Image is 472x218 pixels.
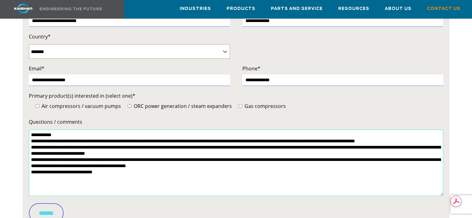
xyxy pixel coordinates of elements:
[227,0,255,17] a: Products
[180,5,211,12] span: Industries
[338,0,369,17] a: Resources
[385,5,411,12] span: About Us
[128,104,132,108] input: ORC power generation / steam expanders
[242,64,443,73] label: Phone*
[385,0,411,17] a: About Us
[271,0,323,17] a: Parts and Service
[338,5,369,12] span: Resources
[40,103,121,109] span: Air compressors / vacuum pumps
[227,5,255,12] span: Products
[29,118,443,126] label: Questions / comments
[29,91,443,100] label: Primary product(s) interested in (select one)*
[35,104,39,108] input: Air compressors / vacuum pumps
[133,103,232,109] span: ORC power generation / steam expanders
[180,0,211,17] a: Industries
[29,64,230,73] label: Email*
[40,7,102,10] img: Engineering the future
[427,5,461,12] span: Contact Us
[271,5,323,12] span: Parts and Service
[29,32,230,41] label: Country*
[427,0,461,17] a: Contact Us
[238,104,242,108] input: Gas compressors
[243,103,286,109] span: Gas compressors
